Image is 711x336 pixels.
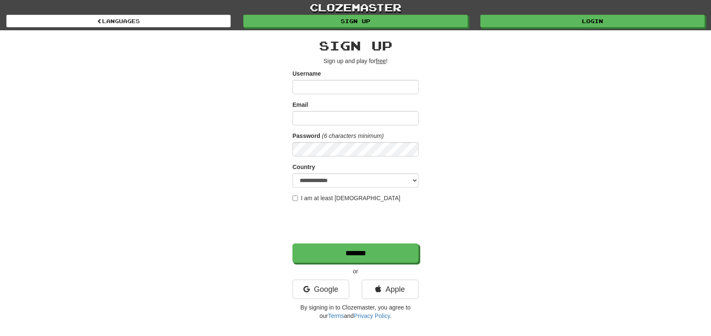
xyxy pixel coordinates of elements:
a: Login [480,15,705,27]
input: I am at least [DEMOGRAPHIC_DATA] [292,196,298,201]
a: Privacy Policy [354,312,390,319]
a: Terms [328,312,344,319]
label: Password [292,132,320,140]
p: or [292,267,419,275]
a: Google [292,280,349,299]
a: Languages [6,15,231,27]
h2: Sign up [292,39,419,53]
label: Username [292,69,321,78]
a: Sign up [243,15,468,27]
label: I am at least [DEMOGRAPHIC_DATA] [292,194,400,202]
label: Country [292,163,315,171]
label: Email [292,101,308,109]
p: By signing in to Clozemaster, you agree to our and . [292,303,419,320]
em: (6 characters minimum) [322,132,384,139]
p: Sign up and play for ! [292,57,419,65]
a: Apple [362,280,419,299]
iframe: reCAPTCHA [292,206,420,239]
u: free [376,58,386,64]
